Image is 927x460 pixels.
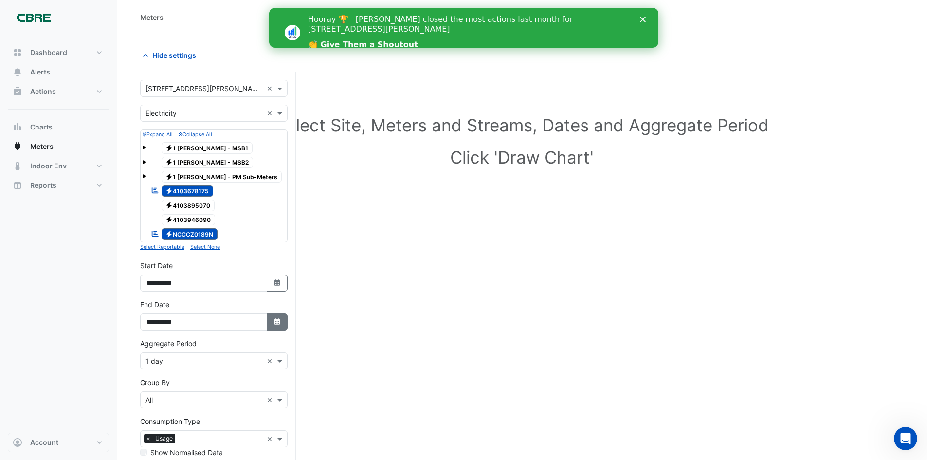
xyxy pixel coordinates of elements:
app-icon: Indoor Env [13,161,22,171]
span: Clear [267,108,275,118]
button: Indoor Env [8,156,109,176]
span: Clear [267,83,275,93]
button: Hide settings [140,47,202,64]
span: Actions [30,87,56,96]
fa-icon: Electricity [165,173,173,180]
fa-icon: Electricity [165,216,173,223]
h1: Click 'Draw Chart' [156,147,888,167]
span: 1 [PERSON_NAME] - PM Sub-Meters [162,171,282,183]
span: Clear [267,434,275,444]
span: Hide settings [152,50,196,60]
fa-icon: Select Date [273,279,282,287]
div: Meters [140,12,164,22]
iframe: Intercom live chat banner [269,8,658,48]
label: Start Date [140,260,173,271]
small: Collapse All [179,131,212,138]
span: NCCCZ0189N [162,228,218,240]
span: Dashboard [30,48,67,57]
span: Account [30,438,58,447]
app-icon: Actions [13,87,22,96]
span: Alerts [30,67,50,77]
app-icon: Alerts [13,67,22,77]
span: 1 [PERSON_NAME] - MSB1 [162,142,253,154]
fa-icon: Select Date [273,318,282,326]
fa-icon: Electricity [165,202,173,209]
label: Consumption Type [140,416,200,426]
app-icon: Meters [13,142,22,151]
span: Usage [153,434,175,443]
app-icon: Dashboard [13,48,22,57]
button: Reports [8,176,109,195]
span: 4103895070 [162,200,215,211]
label: End Date [140,299,169,310]
fa-icon: Electricity [165,159,173,166]
fa-icon: Electricity [165,230,173,238]
small: Select Reportable [140,244,184,250]
small: Select None [190,244,220,250]
fa-icon: Electricity [165,144,173,151]
span: Clear [267,395,275,405]
span: 4103678175 [162,185,214,197]
iframe: Intercom live chat [894,427,917,450]
small: Expand All [143,131,173,138]
span: × [144,434,153,443]
fa-icon: Reportable [151,186,160,195]
button: Select None [190,242,220,251]
fa-icon: Reportable [151,229,160,238]
span: Reports [30,181,56,190]
button: Expand All [143,130,173,139]
label: Group By [140,377,170,387]
span: 1 [PERSON_NAME] - MSB2 [162,157,254,168]
button: Account [8,433,109,452]
span: 4103946090 [162,214,216,226]
app-icon: Charts [13,122,22,132]
img: Company Logo [12,8,55,27]
h1: Select Site, Meters and Streams, Dates and Aggregate Period [156,115,888,135]
span: Indoor Env [30,161,67,171]
button: Actions [8,82,109,101]
span: Meters [30,142,54,151]
span: Clear [267,356,275,366]
a: 👏 Give Them a Shoutout [39,32,149,43]
div: Close [371,9,381,15]
button: Meters [8,137,109,156]
button: Alerts [8,62,109,82]
button: Select Reportable [140,242,184,251]
fa-icon: Electricity [165,187,173,195]
button: Dashboard [8,43,109,62]
label: Show Normalised Data [150,447,223,458]
app-icon: Reports [13,181,22,190]
label: Aggregate Period [140,338,197,349]
span: Charts [30,122,53,132]
button: Collapse All [179,130,212,139]
button: Charts [8,117,109,137]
